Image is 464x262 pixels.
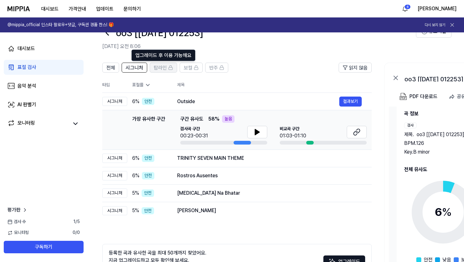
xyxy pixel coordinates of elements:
[180,132,208,140] div: 00:23-00:31
[7,219,26,225] span: 검사 수
[7,22,114,28] h1: @mippia_official 인스타 팔로우+댓글, 구독권 경품 찬스! 🎁
[106,64,115,72] span: 전체
[73,230,80,236] span: 0 / 0
[177,78,372,93] th: 제목
[349,64,368,72] span: 읽지 않음
[177,207,362,214] div: [PERSON_NAME]
[401,5,409,12] img: 알림
[36,3,64,15] button: 대시보드
[425,22,445,28] button: 다시 보지 않기
[102,171,127,180] div: 시그니처
[102,63,119,73] button: 전체
[180,126,208,132] span: 검사곡 구간
[132,172,139,179] span: 6 %
[435,204,452,221] div: 6
[409,93,437,101] div: PDF 다운로드
[102,206,127,216] div: 시그니처
[404,131,414,138] span: 제목 .
[184,64,192,72] span: 보컬
[7,230,29,236] span: 모니터링
[132,82,167,88] div: 표절률
[91,0,118,17] a: 업데이트
[7,206,21,214] span: 평가판
[142,98,154,105] div: 안전
[339,63,372,73] button: 읽지 않음
[102,154,127,163] div: 시그니처
[132,189,139,197] span: 5 %
[4,60,84,75] a: 표절 검사
[154,64,167,72] span: 탑라인
[404,4,411,9] div: 6
[4,79,84,93] a: 음악 분석
[180,63,203,73] button: 보컬
[142,189,154,197] div: 안전
[7,6,30,11] img: logo
[142,207,154,215] div: 안전
[398,90,439,103] button: PDF 다운로드
[150,63,177,73] button: 탑라인
[73,219,80,225] span: 1 / 5
[132,98,139,105] span: 6 %
[177,98,339,105] div: Outside
[280,132,306,140] div: 01:03-01:10
[404,122,417,128] div: 검사
[418,5,457,12] button: [PERSON_NAME]
[177,189,362,197] div: [MEDICAL_DATA] Na Bhatar
[132,115,165,145] div: 가장 유사한 구간
[7,119,69,128] a: 모니터링
[4,241,84,253] button: 구독하기
[17,119,35,128] div: 모니터링
[222,115,234,123] div: 높음
[64,3,91,15] button: 가격안내
[7,206,28,214] a: 평가판
[142,172,154,179] div: 안전
[132,207,139,214] span: 5 %
[132,155,139,162] span: 6 %
[102,43,416,50] h2: [DATE] 오전 8:06
[131,50,196,61] div: 업그레이드 후 이용 가능해요
[142,155,154,162] div: 안전
[102,97,127,106] div: 시그니처
[399,93,407,100] img: PDF Download
[4,97,84,112] a: AI 판별기
[180,115,203,123] span: 구간 유사도
[205,63,228,73] button: 반주
[209,64,218,72] span: 반주
[91,3,118,15] button: 업데이트
[116,26,203,39] h1: oo3 [2025-10-04 012253]
[17,64,36,71] div: 표절 검사
[442,205,452,219] span: %
[17,101,36,108] div: AI 판별기
[177,172,362,179] div: Rostros Ausentes
[4,41,84,56] a: 대시보드
[177,155,362,162] div: TRINITY SEVEN MAIN THEME
[339,97,362,107] button: 결과보기
[17,82,36,90] div: 음악 분석
[118,3,146,15] button: 문의하기
[17,45,35,52] div: 대시보드
[102,188,127,198] div: 시그니처
[280,126,306,132] span: 비교곡 구간
[208,115,220,123] span: 58 %
[400,4,410,14] button: 알림6
[122,63,147,73] button: 시그니처
[126,64,143,72] span: 시그니처
[102,78,127,93] th: 타입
